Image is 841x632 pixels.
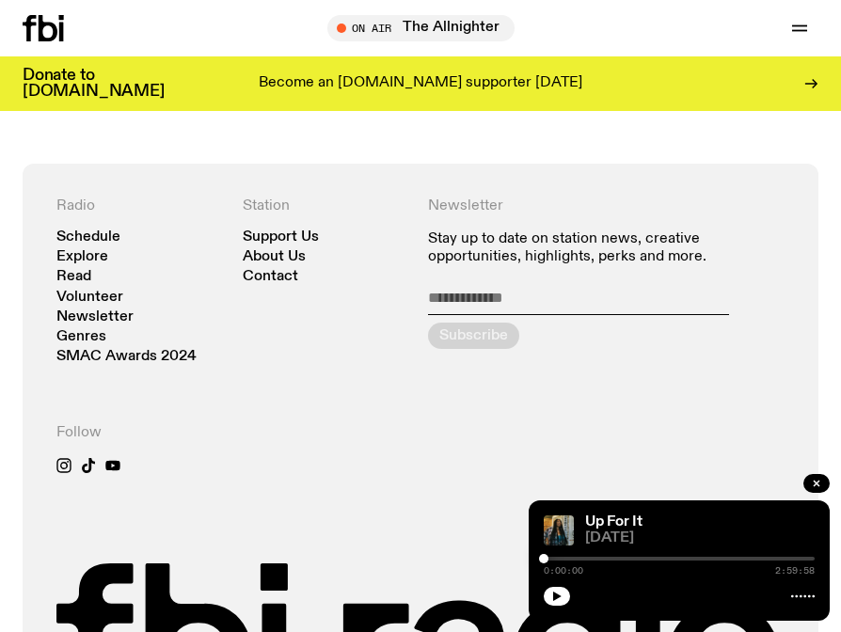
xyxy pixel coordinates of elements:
a: About Us [243,250,306,264]
p: Stay up to date on station news, creative opportunities, highlights, perks and more. [428,230,785,266]
a: Schedule [56,230,120,245]
h4: Follow [56,424,228,442]
a: Support Us [243,230,319,245]
button: Subscribe [428,323,519,349]
h4: Radio [56,197,228,215]
a: SMAC Awards 2024 [56,350,197,364]
a: Contact [243,270,298,284]
button: On AirThe Allnighter [327,15,515,41]
a: Volunteer [56,291,123,305]
h3: Donate to [DOMAIN_NAME] [23,68,165,100]
img: Ify - a Brown Skin girl with black braided twists, looking up to the side with her tongue stickin... [544,515,574,545]
a: Explore [56,250,108,264]
a: Read [56,270,91,284]
span: [DATE] [585,531,815,545]
a: Up For It [585,514,643,529]
h4: Newsletter [428,197,785,215]
span: 0:00:00 [544,566,583,576]
a: Genres [56,330,106,344]
a: Newsletter [56,310,134,324]
h4: Station [243,197,414,215]
span: 2:59:58 [775,566,815,576]
p: Become an [DOMAIN_NAME] supporter [DATE] [259,75,582,92]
